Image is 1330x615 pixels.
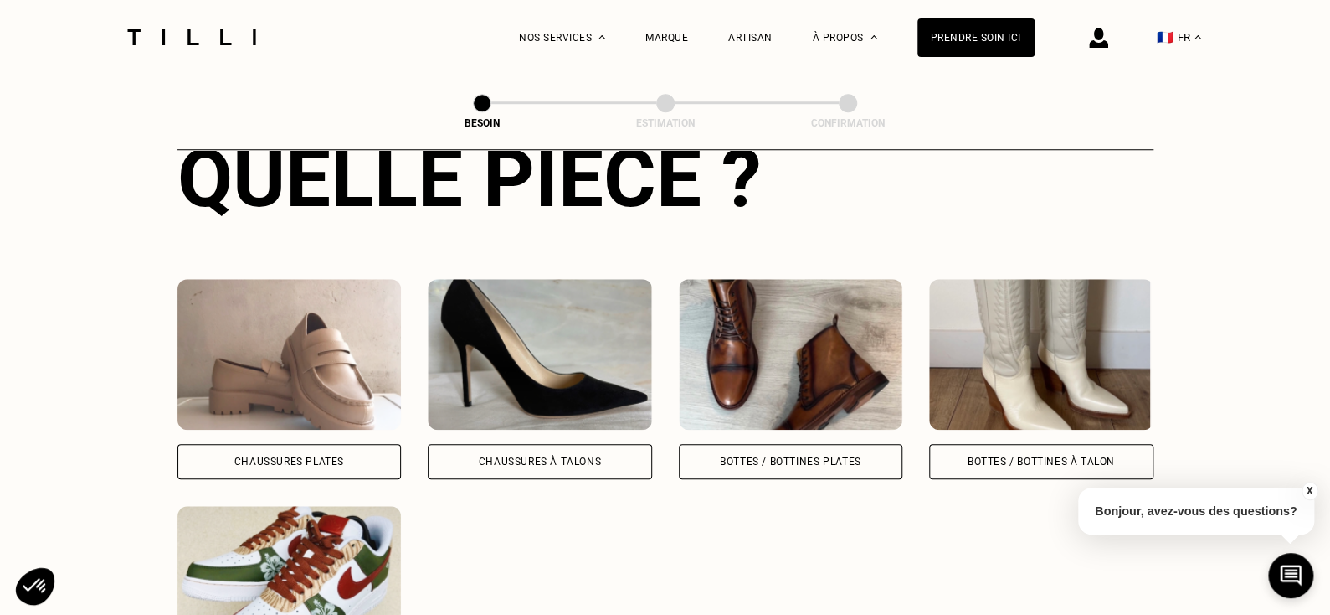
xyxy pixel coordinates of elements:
div: Estimation [582,117,749,129]
a: Marque [645,32,688,44]
img: Menu déroulant à propos [870,35,877,39]
img: Tilli retouche votre Bottes / Bottines à talon [929,279,1153,430]
a: Prendre soin ici [917,18,1035,57]
img: Menu déroulant [598,35,605,39]
div: Bottes / Bottines plates [720,457,860,467]
div: Besoin [398,117,566,129]
div: Chaussures à Talons [479,457,601,467]
button: X [1301,482,1317,500]
img: Tilli retouche votre Bottes / Bottines plates [679,279,903,430]
span: 🇫🇷 [1157,29,1173,45]
p: Bonjour, avez-vous des questions? [1078,488,1314,535]
a: Artisan [728,32,773,44]
div: Bottes / Bottines à talon [968,457,1115,467]
div: Confirmation [764,117,932,129]
img: menu déroulant [1194,35,1201,39]
div: Chaussures Plates [234,457,344,467]
img: icône connexion [1089,28,1108,48]
div: Quelle pièce ? [177,132,1153,225]
img: Tilli retouche votre Chaussures Plates [177,279,402,430]
img: Logo du service de couturière Tilli [121,29,262,45]
img: Tilli retouche votre Chaussures à Talons [428,279,652,430]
